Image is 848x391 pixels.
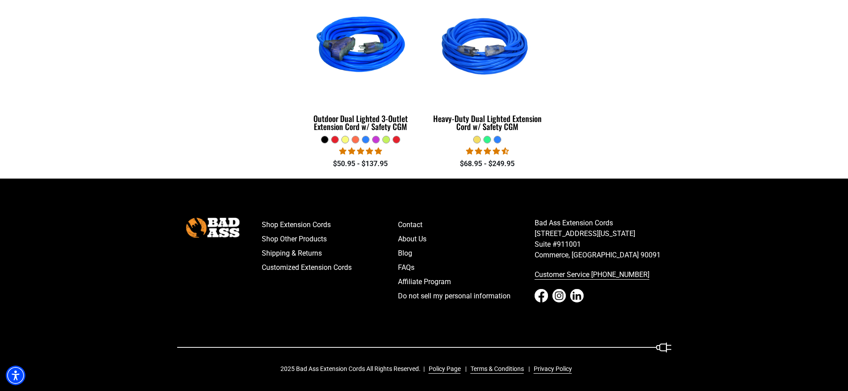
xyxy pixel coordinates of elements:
[280,364,578,374] div: 2025 Bad Ass Extension Cords All Rights Reserved.
[430,159,544,169] div: $68.95 - $249.95
[535,268,671,282] a: call 833-674-1699
[398,246,535,261] a: Blog
[304,159,418,169] div: $50.95 - $137.95
[398,218,535,232] a: Contact
[425,364,461,374] a: Policy Page
[339,147,382,155] span: 4.80 stars
[262,218,398,232] a: Shop Extension Cords
[430,114,544,130] div: Heavy-Duty Dual Lighted Extension Cord w/ Safety CGM
[530,364,572,374] a: Privacy Policy
[186,218,239,238] img: Bad Ass Extension Cords
[398,261,535,275] a: FAQs
[398,275,535,289] a: Affiliate Program
[304,114,418,130] div: Outdoor Dual Lighted 3-Outlet Extension Cord w/ Safety CGM
[6,366,25,385] div: Accessibility Menu
[262,246,398,261] a: Shipping & Returns
[535,218,671,261] p: Bad Ass Extension Cords [STREET_ADDRESS][US_STATE] Suite #911001 Commerce, [GEOGRAPHIC_DATA] 90091
[262,261,398,275] a: Customized Extension Cords
[570,289,584,302] a: LinkedIn - open in a new tab
[262,232,398,246] a: Shop Other Products
[552,289,566,302] a: Instagram - open in a new tab
[535,289,548,302] a: Facebook - open in a new tab
[398,289,535,303] a: Do not sell my personal information
[398,232,535,246] a: About Us
[467,364,524,374] a: Terms & Conditions
[466,147,509,155] span: 4.64 stars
